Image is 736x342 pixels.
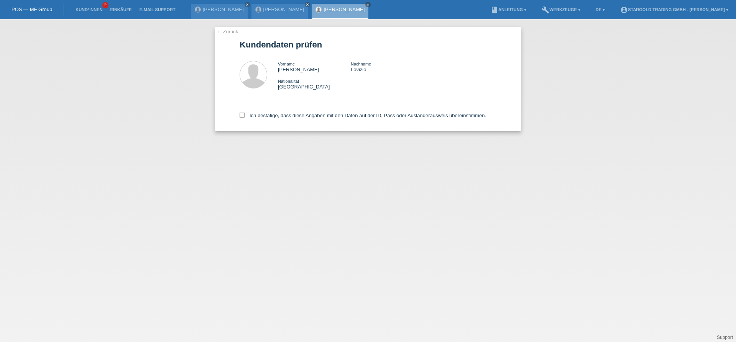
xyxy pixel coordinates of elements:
i: account_circle [620,6,628,14]
span: Nationalität [278,79,299,83]
i: build [542,6,549,14]
label: Ich bestätige, dass diese Angaben mit den Daten auf der ID, Pass oder Ausländerausweis übereinsti... [240,113,486,118]
a: POS — MF Group [11,7,52,12]
h1: Kundendaten prüfen [240,40,496,49]
a: close [245,2,250,7]
a: Kund*innen [72,7,106,12]
a: close [305,2,310,7]
span: 9 [102,2,108,8]
i: close [306,3,309,7]
i: close [366,3,370,7]
div: [GEOGRAPHIC_DATA] [278,78,351,90]
a: DE ▾ [592,7,609,12]
a: close [365,2,371,7]
div: Lovizio [351,61,424,72]
a: [PERSON_NAME] [203,7,244,12]
a: Einkäufe [106,7,135,12]
a: E-Mail Support [136,7,179,12]
div: [PERSON_NAME] [278,61,351,72]
i: close [245,3,249,7]
span: Nachname [351,62,371,66]
a: [PERSON_NAME] [324,7,365,12]
a: ← Zurück [217,29,238,34]
a: account_circleStargold Trading GmbH - [PERSON_NAME] ▾ [616,7,732,12]
span: Vorname [278,62,295,66]
a: Support [717,335,733,340]
i: book [491,6,498,14]
a: [PERSON_NAME] [263,7,304,12]
a: bookAnleitung ▾ [487,7,530,12]
a: buildWerkzeuge ▾ [538,7,584,12]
